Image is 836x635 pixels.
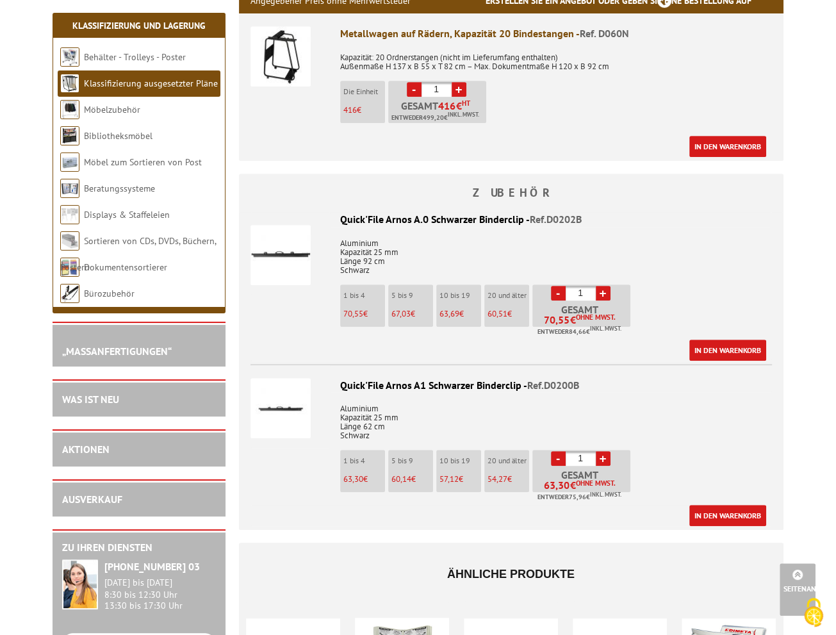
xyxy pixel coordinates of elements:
font: € [444,113,448,122]
font: € [507,474,512,484]
font: ohne MwSt. [576,479,616,488]
a: + [596,286,611,301]
font: Metallwagen auf Rädern, Kapazität 20 Bindestangen - [340,27,580,40]
font: Ähnliche Produkte [447,568,575,581]
font: 60,51 [488,308,507,319]
font: In den Warenkorb [694,345,761,355]
font: 13:30 bis 17:30 Uhr [104,600,183,611]
font: 8:30 bis 12:30 Uhr [104,589,177,600]
font: 54,27 [488,474,507,484]
font: 5 bis 9 [391,290,413,300]
font: € [586,493,590,501]
font: 10 bis 19 [439,456,470,465]
img: Klassifizierung ausgesetzter Pläne [60,74,79,93]
font: 20 und älter [488,456,527,465]
font: Ref.D0202B [530,213,582,226]
font: 10 bis 19 [439,290,470,300]
font: Gesamt [561,303,598,316]
font: Länge 92 cm [340,256,385,267]
font: ohne MwSt. [576,313,616,322]
font: 63,69 [439,308,459,319]
a: Bibliotheksmöbel [84,130,152,142]
font: 1 bis 4 [343,290,365,300]
img: Displays & Staffeleien [60,205,79,224]
a: WAS IST NEU [62,393,119,406]
a: Bürozubehör [84,288,135,299]
img: Quick'File Arnos A.0 Schwarzer Binderclip [250,225,311,285]
a: Klassifizierung und Lagerung [72,20,206,31]
a: + [452,82,466,97]
a: Displays & Staffeleien [84,209,170,220]
font: € [363,308,368,319]
a: Beratungssysteme [84,183,155,194]
font: € [586,327,590,336]
font: 5 bis 9 [391,456,413,465]
img: Quick'File Arnos A1 Schwarzer Binderclip [250,378,311,438]
font: „Maßanfertigungen [62,345,168,358]
a: AUSVERKAUF [62,493,122,506]
font: Schwarz [340,265,370,276]
a: Behälter - Trolleys - Poster [84,51,186,63]
font: Kapazität: 20 Ordnerstangen (nicht im Lieferumfang enthalten) [340,52,558,63]
font: Die Einheit [343,87,378,96]
font: Sortieren von CDs, DVDs, Büchern, Postern [60,235,216,273]
font: 499,20 [423,113,444,122]
font: 60,14 [391,474,411,484]
img: Metallwagen auf Rädern, Kapazität 20 Bindestäbe [250,26,311,87]
font: In den Warenkorb [694,511,761,520]
font: 63,30 [544,479,570,491]
font: 63,30 [343,474,363,484]
font: - [556,452,560,465]
font: Möbelzubehör [84,104,140,115]
a: Klassifizierung ausgesetzter Pläne [84,78,218,89]
a: Dokumentensortierer [84,261,167,273]
font: 57,12 [439,474,459,484]
font: “ [168,345,172,358]
font: + [455,83,462,96]
font: HT [462,99,470,108]
font: 1 bis 4 [343,456,365,465]
a: + [596,451,611,466]
font: - [412,83,416,96]
font: € [570,479,576,491]
a: Aktionen [62,443,110,456]
img: Behälter - Trolleys - Poster [60,47,79,67]
img: widget-service.jpg [62,559,98,609]
font: € [459,308,464,319]
a: In den Warenkorb [689,340,766,361]
font: + [599,452,606,465]
font: Gesamt [561,468,598,481]
font: In den Warenkorb [694,142,761,151]
font: € [507,308,512,319]
font: Länge 62 cm [340,421,385,432]
font: Gesamt [401,99,438,112]
a: In den Warenkorb [689,136,766,157]
a: - [407,82,422,97]
font: Entweder [391,113,423,122]
font: Kapazität 25 mm [340,247,398,258]
font: Aluminium [340,403,379,414]
a: In den Warenkorb [689,505,766,526]
font: 67,03 [391,308,411,319]
font: € [357,104,361,115]
font: inkl. MwSt. [448,111,479,118]
img: Möbel zum Sortieren von Post [60,153,79,172]
button: Cookies (modales Fenster) [791,591,836,635]
font: € [570,313,576,326]
img: Bürozubehör [60,284,79,303]
font: 70,55 [343,308,363,319]
font: 416 [343,104,357,115]
img: Sortieren von CDs, DVDs, Büchern, Postern [60,231,79,251]
font: Ref. D060N [580,27,629,40]
font: Ref.D0200B [527,379,579,392]
font: Kapazität 25 mm [340,412,398,423]
font: Außenmaße H 137 x B 55 x T 82 cm – Max. Dokumentmaße H 120 x B 92 cm [340,61,609,72]
font: + [599,286,606,300]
